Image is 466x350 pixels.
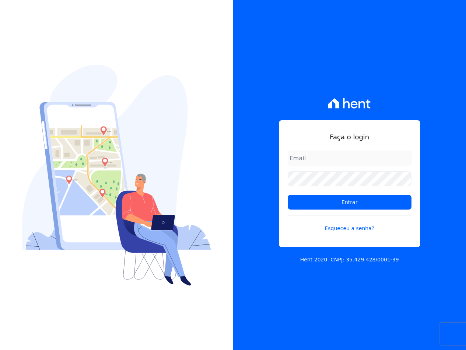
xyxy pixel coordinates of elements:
[300,256,399,264] p: Hent 2020. CNPJ: 35.429.428/0001-39
[288,215,411,232] a: Esqueceu a senha?
[22,65,211,286] img: Login
[288,151,411,165] input: Email
[288,195,411,210] input: Entrar
[288,132,411,142] h1: Faça o login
